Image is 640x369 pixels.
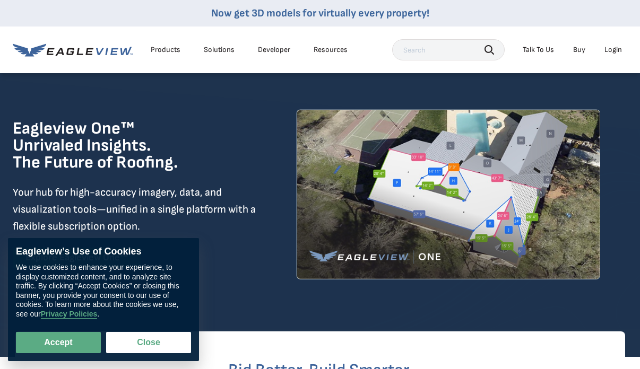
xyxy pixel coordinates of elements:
[523,45,554,55] div: Talk To Us
[604,45,622,55] div: Login
[16,263,191,319] div: We use cookies to enhance your experience, to display customized content, and to analyze site tra...
[16,246,191,258] div: Eagleview’s Use of Cookies
[314,45,348,55] div: Resources
[41,310,98,319] a: Privacy Policies
[106,332,191,353] button: Close
[392,39,505,60] input: Search
[573,45,585,55] a: Buy
[13,184,258,235] p: Your hub for high-accuracy imagery, data, and visualization tools—unified in a single platform wi...
[211,7,429,20] a: Now get 3D models for virtually every property!
[16,332,101,353] button: Accept
[13,120,232,171] h1: Eagleview One™ Unrivaled Insights. The Future of Roofing.
[151,45,180,55] div: Products
[258,45,290,55] a: Developer
[204,45,235,55] div: Solutions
